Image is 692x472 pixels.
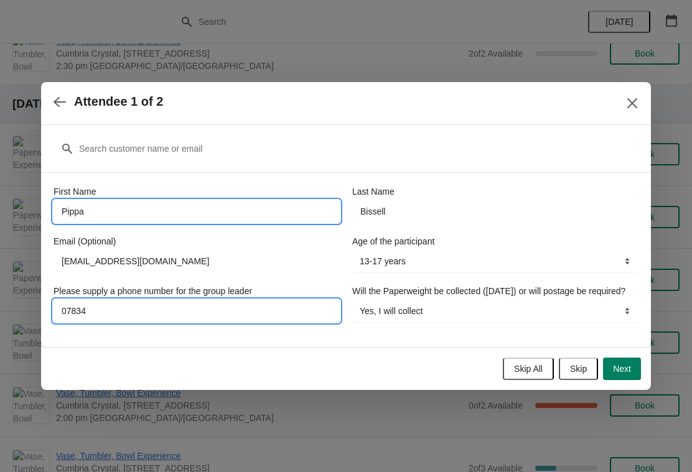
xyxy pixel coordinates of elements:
label: Age of the participant [352,235,434,248]
label: Last Name [352,185,395,198]
label: Please supply a phone number for the group leader [54,285,252,297]
span: Next [613,364,631,374]
label: Will the Paperweight be collected ([DATE]) or will postage be required? [352,285,625,297]
label: Email (Optional) [54,235,116,248]
span: Skip [570,364,587,374]
input: Smith [352,200,638,223]
input: Search customer name or email [78,137,638,160]
h2: Attendee 1 of 2 [74,95,163,109]
span: Skip All [514,364,543,374]
button: Skip [559,358,598,380]
button: Skip All [503,358,554,380]
input: Enter your email [54,250,340,272]
button: Next [603,358,641,380]
label: First Name [54,185,96,198]
button: Close [621,92,643,114]
input: John [54,200,340,223]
